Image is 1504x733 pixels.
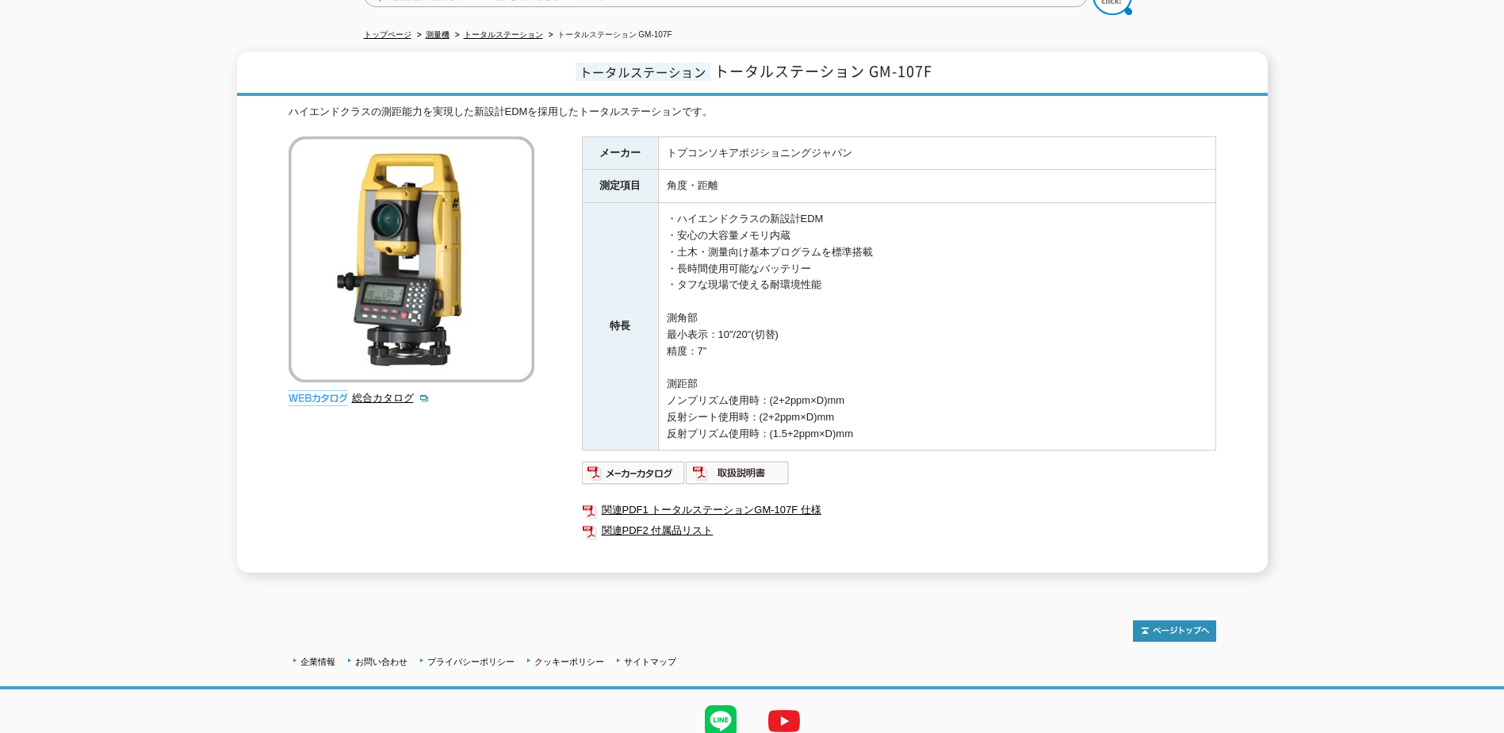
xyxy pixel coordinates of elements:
[686,471,790,483] a: 取扱説明書
[582,136,658,170] th: メーカー
[289,390,348,406] img: webカタログ
[582,500,1216,520] a: 関連PDF1 トータルステーションGM-107F 仕様
[582,520,1216,541] a: 関連PDF2 付属品リスト
[545,27,672,44] li: トータルステーション GM-107F
[686,460,790,485] img: 取扱説明書
[289,136,534,382] img: トータルステーション GM-107F
[582,460,686,485] img: メーカーカタログ
[1133,620,1216,642] img: トップページへ
[658,203,1215,451] td: ・ハイエンドクラスの新設計EDM ・安心の大容量メモリ内蔵 ・土木・測量向け基本プログラムを標準搭載 ・長時間使用可能なバッテリー ・タフな現場で使える耐環境性能 測角部 最小表示：10"/20...
[426,30,450,39] a: 測量機
[355,657,408,666] a: お問い合わせ
[582,170,658,203] th: 測定項目
[289,104,1216,121] div: ハイエンドクラスの測距能力を実現した新設計EDMを採用したトータルステーションです。
[427,657,515,666] a: プライバシーポリシー
[300,657,335,666] a: 企業情報
[714,60,932,82] span: トータルステーション GM-107F
[658,170,1215,203] td: 角度・距離
[582,471,686,483] a: メーカーカタログ
[364,30,411,39] a: トップページ
[352,392,430,404] a: 総合カタログ
[658,136,1215,170] td: トプコンソキアポジショニングジャパン
[534,657,604,666] a: クッキーポリシー
[624,657,676,666] a: サイトマップ
[576,63,710,81] span: トータルステーション
[464,30,543,39] a: トータルステーション
[582,203,658,451] th: 特長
